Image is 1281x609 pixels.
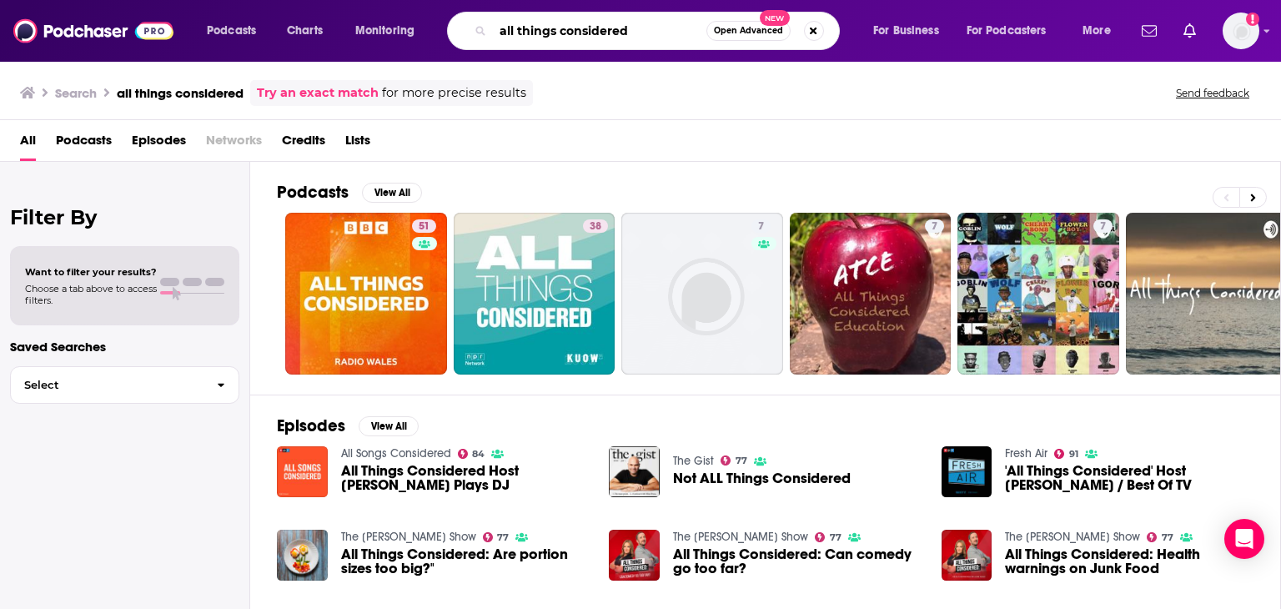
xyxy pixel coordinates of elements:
a: Show notifications dropdown [1177,17,1203,45]
button: open menu [344,18,436,44]
span: Charts [287,19,323,43]
span: Networks [206,127,262,161]
img: All Things Considered Host Ari Shapiro Plays DJ [277,446,328,497]
button: Open AdvancedNew [706,21,791,41]
span: 77 [1162,534,1173,541]
p: Saved Searches [10,339,239,355]
img: Not ALL Things Considered [609,446,660,497]
a: 91 [1054,449,1078,459]
a: 38 [583,219,608,233]
a: Lists [345,127,370,161]
h2: Podcasts [277,182,349,203]
img: Podchaser - Follow, Share and Rate Podcasts [13,15,173,47]
button: View All [362,183,422,203]
button: open menu [956,18,1071,44]
span: 38 [590,219,601,235]
a: 51 [285,213,447,375]
img: All Things Considered: Are portion sizes too big?" [277,530,328,581]
img: All Things Considered: Health warnings on Junk Food [942,530,992,581]
span: 7 [758,219,764,235]
span: For Business [873,19,939,43]
a: 38 [454,213,615,375]
h2: Filter By [10,205,239,229]
button: View All [359,416,419,436]
button: open menu [862,18,960,44]
span: 91 [1069,450,1078,458]
span: All Things Considered Host [PERSON_NAME] Plays DJ [341,464,590,492]
button: Show profile menu [1223,13,1259,49]
a: 7 [925,219,944,233]
div: Search podcasts, credits, & more... [463,12,856,50]
a: All Things Considered: Can comedy go too far? [673,547,922,576]
a: Show notifications dropdown [1135,17,1163,45]
button: open menu [195,18,278,44]
button: Send feedback [1171,86,1254,100]
a: The Pat Kenny Show [1005,530,1140,544]
h3: all things considered [117,85,244,101]
a: Podcasts [56,127,112,161]
svg: Add a profile image [1246,13,1259,26]
img: All Things Considered: Can comedy go too far? [609,530,660,581]
span: Choose a tab above to access filters. [25,283,157,306]
button: Select [10,366,239,404]
a: EpisodesView All [277,415,419,436]
span: Monitoring [355,19,414,43]
img: 'All Things Considered' Host Robert Siegel / Best Of TV [942,446,992,497]
span: for more precise results [382,83,526,103]
a: PodcastsView All [277,182,422,203]
a: 7 [1093,219,1113,233]
a: 84 [458,449,485,459]
span: 77 [736,457,747,465]
a: All Things Considered Host Ari Shapiro Plays DJ [341,464,590,492]
span: 77 [830,534,841,541]
span: Logged in as amoscac10 [1223,13,1259,49]
span: 7 [1100,219,1106,235]
a: The Gist [673,454,714,468]
a: 7 [790,213,952,375]
a: All [20,127,36,161]
span: Want to filter your results? [25,266,157,278]
span: 'All Things Considered' Host [PERSON_NAME] / Best Of TV [1005,464,1253,492]
a: Not ALL Things Considered [673,471,851,486]
a: All Songs Considered [341,446,451,461]
a: All Things Considered: Are portion sizes too big?" [341,547,590,576]
h3: Search [55,85,97,101]
span: 7 [932,219,937,235]
a: The Pat Kenny Show [673,530,808,544]
a: 7 [957,213,1119,375]
a: Fresh Air [1005,446,1047,461]
div: Open Intercom Messenger [1224,519,1264,559]
span: Open Advanced [714,27,783,35]
a: 'All Things Considered' Host Robert Siegel / Best Of TV [1005,464,1253,492]
span: For Podcasters [967,19,1047,43]
a: The Pat Kenny Show [341,530,476,544]
span: 84 [472,450,485,458]
span: 51 [419,219,430,235]
h2: Episodes [277,415,345,436]
a: Charts [276,18,333,44]
a: Episodes [132,127,186,161]
span: New [760,10,790,26]
a: All Things Considered: Health warnings on Junk Food [1005,547,1253,576]
span: Credits [282,127,325,161]
span: 77 [497,534,509,541]
a: 7 [751,219,771,233]
span: More [1083,19,1111,43]
a: 51 [412,219,436,233]
a: 7 [621,213,783,375]
img: User Profile [1223,13,1259,49]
